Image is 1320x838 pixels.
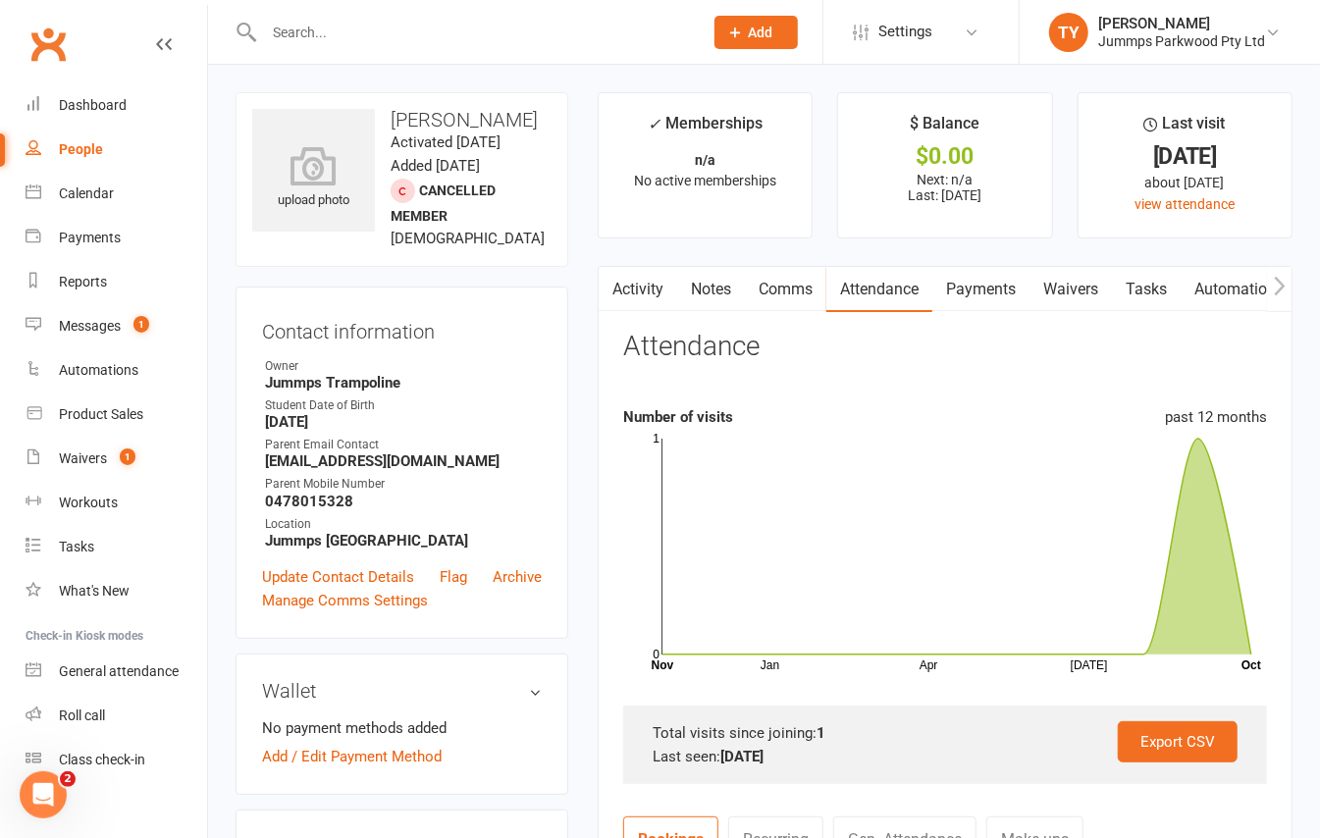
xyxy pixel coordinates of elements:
time: Added [DATE] [391,157,480,175]
div: Parent Email Contact [265,436,542,454]
a: Notes [677,267,745,312]
p: Next: n/a Last: [DATE] [856,172,1033,203]
div: [DATE] [1096,146,1274,167]
a: Product Sales [26,393,207,437]
a: Tasks [1112,267,1181,312]
div: General attendance [59,663,179,679]
div: People [59,141,103,157]
div: Last seen: [653,745,1238,768]
div: Automations [59,362,138,378]
span: 1 [120,448,135,465]
strong: Jummps [GEOGRAPHIC_DATA] [265,532,542,550]
strong: [DATE] [265,413,542,431]
div: $0.00 [856,146,1033,167]
a: Manage Comms Settings [262,589,428,612]
div: Roll call [59,707,105,723]
h3: Attendance [623,332,760,362]
a: Payments [932,267,1030,312]
h3: Wallet [262,680,542,702]
div: Workouts [59,495,118,510]
div: about [DATE] [1096,172,1274,193]
a: Messages 1 [26,304,207,348]
div: Product Sales [59,406,143,422]
a: Export CSV [1118,721,1238,762]
div: Reports [59,274,107,289]
div: Payments [59,230,121,245]
strong: n/a [695,152,715,168]
h3: [PERSON_NAME] [252,109,552,131]
div: What's New [59,583,130,599]
div: Class check-in [59,752,145,767]
a: Comms [745,267,826,312]
a: Automations [26,348,207,393]
a: Payments [26,216,207,260]
a: Class kiosk mode [26,738,207,782]
button: Add [714,16,798,49]
strong: Jummps Trampoline [265,374,542,392]
div: Student Date of Birth [265,396,542,415]
a: Attendance [826,267,932,312]
a: Clubworx [24,20,73,69]
li: No payment methods added [262,716,542,740]
strong: Number of visits [623,408,733,426]
a: Reports [26,260,207,304]
span: 2 [60,771,76,787]
h3: Contact information [262,313,542,342]
div: Waivers [59,450,107,466]
a: People [26,128,207,172]
a: Add / Edit Payment Method [262,745,442,768]
div: past 12 months [1165,405,1267,429]
div: Owner [265,357,542,376]
div: Parent Mobile Number [265,475,542,494]
a: Waivers [1030,267,1112,312]
span: Cancelled member [391,183,496,224]
a: Flag [440,565,467,589]
div: Messages [59,318,121,334]
div: upload photo [252,146,375,211]
a: Activity [599,267,677,312]
a: Roll call [26,694,207,738]
a: Automations [1181,267,1297,312]
div: TY [1049,13,1088,52]
div: Tasks [59,539,94,554]
div: Memberships [648,111,763,147]
span: Add [749,25,773,40]
div: Calendar [59,185,114,201]
a: Tasks [26,525,207,569]
div: Location [265,515,542,534]
a: Waivers 1 [26,437,207,481]
div: Dashboard [59,97,127,113]
time: Activated [DATE] [391,133,501,151]
iframe: Intercom live chat [20,771,67,818]
strong: [DATE] [720,748,764,765]
strong: [EMAIL_ADDRESS][DOMAIN_NAME] [265,452,542,470]
i: ✓ [648,115,660,133]
div: Jummps Parkwood Pty Ltd [1098,32,1265,50]
a: Dashboard [26,83,207,128]
div: $ Balance [911,111,980,146]
a: view attendance [1135,196,1235,212]
a: Workouts [26,481,207,525]
a: Update Contact Details [262,565,414,589]
strong: 1 [817,724,825,742]
a: Calendar [26,172,207,216]
strong: 0478015328 [265,493,542,510]
div: Last visit [1144,111,1226,146]
span: [DEMOGRAPHIC_DATA] [391,230,545,247]
div: Total visits since joining: [653,721,1238,745]
a: Archive [493,565,542,589]
input: Search... [258,19,689,46]
span: No active memberships [634,173,776,188]
a: What's New [26,569,207,613]
span: 1 [133,316,149,333]
span: Settings [878,10,932,54]
div: [PERSON_NAME] [1098,15,1265,32]
a: General attendance kiosk mode [26,650,207,694]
